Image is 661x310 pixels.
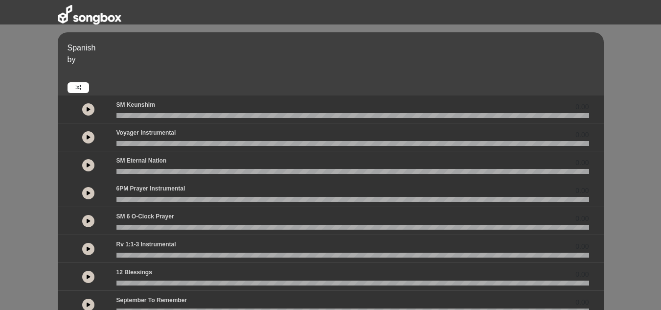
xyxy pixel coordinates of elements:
p: 12 Blessings [116,268,152,277]
p: SM Eternal Nation [116,156,167,165]
span: 0.00 [575,214,589,224]
span: 0.00 [575,241,589,252]
p: 6PM Prayer Instrumental [116,184,185,193]
span: by [68,55,76,64]
p: Spanish [68,42,601,54]
p: SM Keunshim [116,100,155,109]
p: SM 6 o-clock prayer [116,212,174,221]
span: 0.00 [575,130,589,140]
p: September to Remember [116,296,187,305]
span: 0.00 [575,102,589,112]
img: songbox-logo-white.png [58,5,121,24]
span: 0.00 [575,297,589,308]
p: Rv 1:1-3 Instrumental [116,240,176,249]
span: 0.00 [575,158,589,168]
p: Voyager Instrumental [116,128,176,137]
span: 0.00 [575,186,589,196]
span: 0.00 [575,269,589,280]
